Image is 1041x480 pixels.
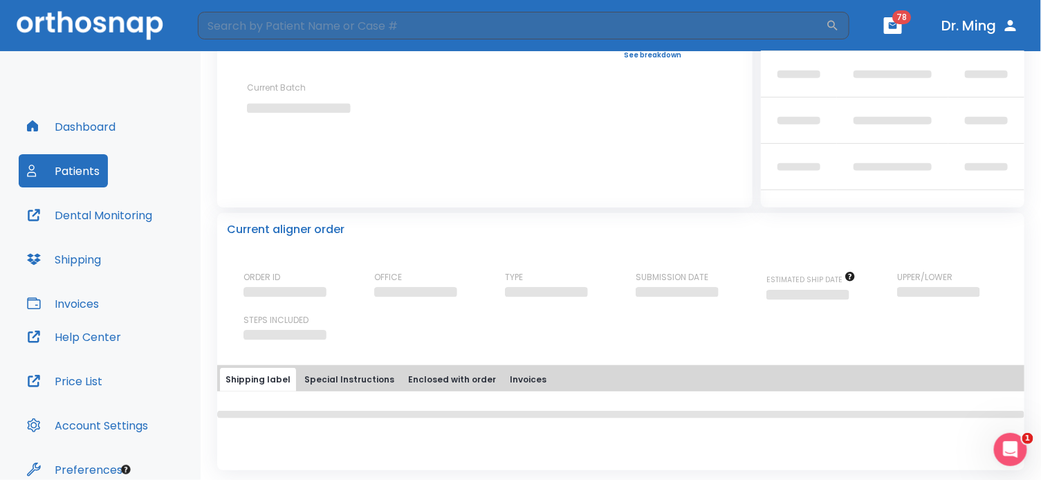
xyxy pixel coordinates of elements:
p: OFFICE [374,271,402,284]
div: Tooltip anchor [120,463,132,476]
p: Current aligner order [227,221,344,238]
iframe: Intercom live chat [994,433,1027,466]
p: UPPER/LOWER [897,271,952,284]
button: Dental Monitoring [19,199,160,232]
span: 78 [893,10,912,24]
button: Account Settings [19,409,156,442]
button: Help Center [19,320,129,353]
div: tabs [220,368,1022,391]
span: 1 [1022,433,1033,444]
input: Search by Patient Name or Case # [198,12,826,39]
p: SUBMISSION DATE [636,271,708,284]
button: Patients [19,154,108,187]
button: Shipping [19,243,109,276]
p: ORDER ID [243,271,280,284]
p: Current Batch [247,82,371,94]
p: STEPS INCLUDED [243,314,308,326]
button: Price List [19,364,111,398]
button: Dr. Ming [937,13,1024,38]
img: Orthosnap [17,11,163,39]
a: See breakdown [625,51,697,59]
button: Invoices [504,368,552,391]
button: Special Instructions [299,368,400,391]
button: Enclosed with order [403,368,501,391]
button: Shipping label [220,368,296,391]
p: TYPE [505,271,523,284]
button: Dashboard [19,110,124,143]
span: The date will be available after approving treatment plan [766,275,856,285]
button: Invoices [19,287,107,320]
